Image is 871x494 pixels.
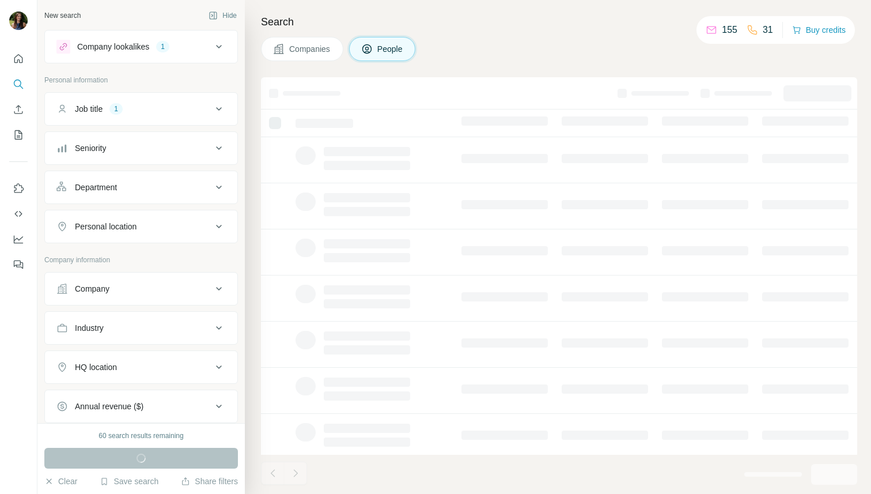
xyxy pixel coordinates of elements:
button: Job title1 [45,95,237,123]
p: Personal information [44,75,238,85]
button: Feedback [9,254,28,275]
button: Department [45,174,237,201]
img: Avatar [9,12,28,30]
div: 60 search results remaining [99,431,183,441]
div: Personal location [75,221,137,232]
button: Use Surfe API [9,203,28,224]
div: Job title [75,103,103,115]
div: Department [75,182,117,193]
button: Dashboard [9,229,28,250]
button: My lists [9,125,28,145]
span: Companies [289,43,331,55]
div: 1 [109,104,123,114]
div: HQ location [75,361,117,373]
button: Company lookalikes1 [45,33,237,61]
button: Hide [200,7,245,24]
div: Industry [75,322,104,334]
button: Company [45,275,237,303]
h4: Search [261,14,857,30]
button: Share filters [181,476,238,487]
p: 31 [763,23,773,37]
button: Seniority [45,134,237,162]
button: Annual revenue ($) [45,393,237,420]
button: HQ location [45,353,237,381]
button: Search [9,74,28,95]
button: Enrich CSV [9,99,28,120]
button: Use Surfe on LinkedIn [9,178,28,199]
div: Company lookalikes [77,41,149,52]
div: Annual revenue ($) [75,401,143,412]
button: Buy credits [792,22,846,38]
span: People [377,43,404,55]
button: Personal location [45,213,237,240]
div: New search [44,10,81,21]
button: Quick start [9,48,28,69]
div: Seniority [75,142,106,154]
button: Save search [100,476,158,487]
p: Company information [44,255,238,265]
button: Clear [44,476,77,487]
button: Industry [45,314,237,342]
p: 155 [722,23,737,37]
div: 1 [156,42,169,52]
div: Company [75,283,109,295]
